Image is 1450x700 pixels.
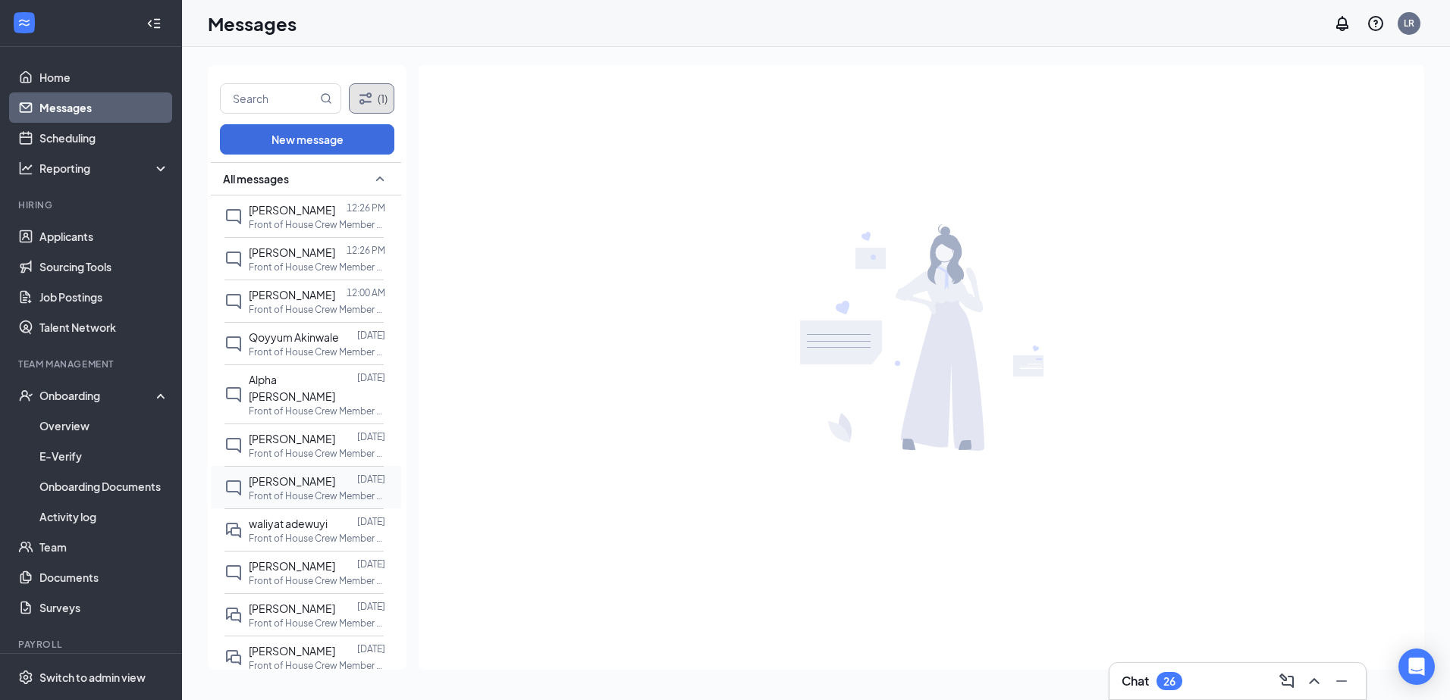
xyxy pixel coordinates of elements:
[39,670,146,685] div: Switch to admin view
[18,388,33,403] svg: UserCheck
[249,303,385,316] p: Front of House Crew Member at [GEOGRAPHIC_DATA]
[146,16,162,31] svg: Collapse
[220,124,394,155] button: New message
[347,286,385,299] p: 12:00 AM
[224,292,243,311] svg: ChatInactive
[39,441,169,471] a: E-Verify
[249,447,385,460] p: Front of House Crew Member at [GEOGRAPHIC_DATA]
[249,532,385,545] p: Front of House Crew Member at [GEOGRAPHIC_DATA]
[18,670,33,685] svg: Settings
[224,250,243,268] svg: ChatInactive
[249,432,335,445] span: [PERSON_NAME]
[249,617,385,630] p: Front of House Crew Member at [GEOGRAPHIC_DATA]
[223,171,289,186] span: All messages
[357,329,385,342] p: [DATE]
[249,218,385,231] p: Front of House Crew Member at [GEOGRAPHIC_DATA]
[17,15,32,30] svg: WorkstreamLogo
[224,648,243,667] svg: DoubleChat
[39,502,169,532] a: Activity log
[18,638,166,651] div: Payroll
[249,489,385,502] p: Front of House Crew Member at [GEOGRAPHIC_DATA]
[39,592,169,623] a: Surveys
[249,517,328,530] span: waliyat adewuyi
[1367,14,1385,33] svg: QuestionInfo
[39,252,169,282] a: Sourcing Tools
[357,430,385,443] p: [DATE]
[1333,14,1351,33] svg: Notifications
[249,345,385,358] p: Front of House Crew Member at [GEOGRAPHIC_DATA]
[221,84,317,113] input: Search
[224,436,243,455] svg: ChatInactive
[224,208,243,226] svg: ChatInactive
[249,330,339,344] span: Qoyyum Akinwale
[1398,648,1435,685] div: Open Intercom Messenger
[249,474,335,488] span: [PERSON_NAME]
[357,600,385,613] p: [DATE]
[249,559,335,573] span: [PERSON_NAME]
[1122,673,1149,689] h3: Chat
[320,92,332,105] svg: MagnifyingGlass
[39,62,169,92] a: Home
[224,335,243,353] svg: ChatInactive
[39,92,169,123] a: Messages
[224,564,243,582] svg: ChatInactive
[1275,669,1299,693] button: ComposeMessage
[249,245,335,259] span: [PERSON_NAME]
[39,471,169,502] a: Onboarding Documents
[347,244,385,257] p: 12:26 PM
[347,202,385,214] p: 12:26 PM
[39,312,169,342] a: Talent Network
[349,83,394,114] button: Filter (1)
[357,642,385,655] p: [DATE]
[1404,17,1414,30] div: LR
[1302,669,1326,693] button: ChevronUp
[1163,675,1175,688] div: 26
[1332,672,1351,690] svg: Minimize
[249,602,335,615] span: [PERSON_NAME]
[249,203,335,217] span: [PERSON_NAME]
[224,606,243,624] svg: DoubleChat
[208,11,297,36] h1: Messages
[1329,669,1354,693] button: Minimize
[249,261,385,273] p: Front of House Crew Member at [GEOGRAPHIC_DATA]
[39,411,169,441] a: Overview
[1305,672,1323,690] svg: ChevronUp
[39,161,170,176] div: Reporting
[249,574,385,587] p: Front of House Crew Member at [GEOGRAPHIC_DATA]
[249,659,385,672] p: Front of House Crew Member at [GEOGRAPHIC_DATA]
[224,521,243,539] svg: DoubleChat
[249,405,385,417] p: Front of House Crew Member at [GEOGRAPHIC_DATA]
[249,644,335,658] span: [PERSON_NAME]
[371,170,389,188] svg: SmallChevronUp
[357,515,385,528] p: [DATE]
[356,89,375,108] svg: Filter
[249,288,335,302] span: [PERSON_NAME]
[39,221,169,252] a: Applicants
[39,282,169,312] a: Job Postings
[1278,672,1296,690] svg: ComposeMessage
[18,198,166,211] div: Hiring
[357,371,385,384] p: [DATE]
[224,386,243,404] svg: ChatInactive
[18,161,33,176] svg: Analysis
[18,358,166,370] div: Team Management
[224,479,243,497] svg: ChatInactive
[357,558,385,570] p: [DATE]
[39,123,169,153] a: Scheduling
[357,473,385,486] p: [DATE]
[249,373,335,403] span: Alpha [PERSON_NAME]
[39,388,156,403] div: Onboarding
[39,562,169,592] a: Documents
[39,532,169,562] a: Team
